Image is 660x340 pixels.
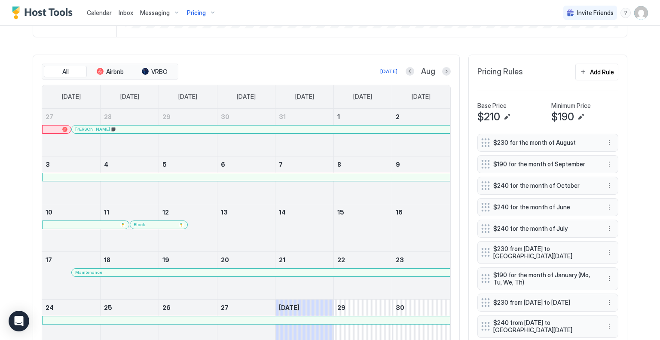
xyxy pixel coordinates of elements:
a: August 22, 2025 [334,252,392,268]
a: August 18, 2025 [101,252,159,268]
div: tab-group [42,64,178,80]
span: 30 [396,304,404,311]
td: August 23, 2025 [392,251,450,299]
a: August 26, 2025 [159,300,217,315]
a: August 2, 2025 [392,109,450,125]
td: August 2, 2025 [392,109,450,156]
div: [DATE] [380,67,397,75]
div: Add Rule [590,67,614,77]
a: July 29, 2025 [159,109,217,125]
span: $240 for the month of June [493,203,596,211]
td: July 31, 2025 [275,109,334,156]
a: July 31, 2025 [275,109,333,125]
span: 26 [162,304,171,311]
button: More options [604,321,614,331]
a: Wednesday [228,85,264,108]
a: August 13, 2025 [217,204,275,220]
td: August 19, 2025 [159,251,217,299]
span: 20 [221,256,229,263]
div: menu [604,181,614,191]
span: $230 for the month of August [493,139,596,147]
span: 3 [46,161,50,168]
td: August 17, 2025 [42,251,101,299]
td: August 22, 2025 [334,251,392,299]
button: Airbnb [89,66,131,78]
button: More options [604,297,614,308]
span: 15 [337,208,344,216]
a: August 1, 2025 [334,109,392,125]
a: Monday [112,85,148,108]
span: [DATE] [178,93,197,101]
a: August 11, 2025 [101,204,159,220]
button: [DATE] [379,66,399,77]
a: Calendar [87,8,112,17]
span: [DATE] [120,93,139,101]
a: August 16, 2025 [392,204,450,220]
button: More options [604,181,614,191]
span: 18 [104,256,110,263]
div: menu [604,321,614,331]
td: August 5, 2025 [159,156,217,204]
a: August 3, 2025 [42,156,100,172]
td: August 4, 2025 [101,156,159,204]
a: August 27, 2025 [217,300,275,315]
td: July 27, 2025 [42,109,101,156]
span: [DATE] [279,304,299,311]
div: Host Tools Logo [12,6,76,19]
span: 4 [104,161,108,168]
button: More options [604,159,614,169]
td: August 1, 2025 [334,109,392,156]
span: [DATE] [412,93,431,101]
a: August 4, 2025 [101,156,159,172]
td: August 9, 2025 [392,156,450,204]
a: August 28, 2025 [275,300,333,315]
button: Edit [576,112,586,122]
a: Inbox [119,8,133,17]
a: July 27, 2025 [42,109,100,125]
span: Messaging [140,9,170,17]
span: Invite Friends [577,9,614,17]
td: August 6, 2025 [217,156,275,204]
div: menu [604,224,614,234]
a: August 9, 2025 [392,156,450,172]
button: More options [604,273,614,284]
span: 17 [46,256,52,263]
div: menu [604,159,614,169]
a: Saturday [403,85,439,108]
span: 14 [279,208,286,216]
td: August 8, 2025 [334,156,392,204]
button: More options [604,247,614,257]
span: 13 [221,208,228,216]
span: $230 from [DATE] to [GEOGRAPHIC_DATA][DATE] [493,245,596,260]
span: 22 [337,256,345,263]
span: 8 [337,161,341,168]
span: Calendar [87,9,112,16]
span: 31 [279,113,286,120]
div: Block [134,222,184,227]
span: Pricing Rules [477,67,523,77]
a: Thursday [287,85,323,108]
a: Sunday [53,85,89,108]
span: 1 [337,113,340,120]
div: Open Intercom Messenger [9,311,29,331]
a: August 7, 2025 [275,156,333,172]
span: $210 [477,110,500,123]
span: 11 [104,208,109,216]
a: August 8, 2025 [334,156,392,172]
span: 29 [337,304,345,311]
span: [DATE] [237,93,256,101]
button: Next month [442,67,451,76]
td: August 13, 2025 [217,204,275,251]
span: 9 [396,161,400,168]
span: Base Price [477,102,507,110]
a: August 20, 2025 [217,252,275,268]
div: menu [604,202,614,212]
span: 23 [396,256,404,263]
td: August 10, 2025 [42,204,101,251]
a: August 24, 2025 [42,300,100,315]
button: All [44,66,87,78]
span: 19 [162,256,169,263]
a: August 12, 2025 [159,204,217,220]
a: August 14, 2025 [275,204,333,220]
a: July 30, 2025 [217,109,275,125]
